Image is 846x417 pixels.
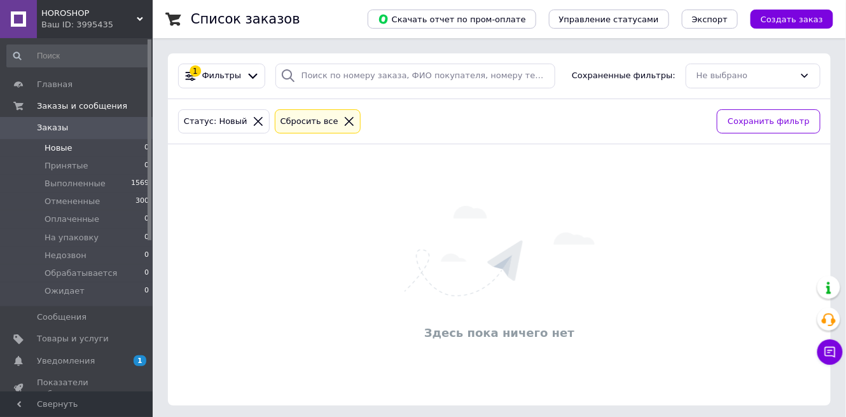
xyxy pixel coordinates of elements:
[144,160,149,172] span: 0
[45,142,73,154] span: Новые
[144,250,149,261] span: 0
[144,232,149,243] span: 0
[144,214,149,225] span: 0
[191,11,300,27] h1: Список заказов
[45,196,100,207] span: Отмененные
[144,268,149,279] span: 0
[37,355,95,367] span: Уведомления
[37,333,109,345] span: Товары и услуги
[761,15,823,24] span: Создать заказ
[174,325,824,341] div: Здесь пока ничего нет
[37,377,118,400] span: Показатели работы компании
[697,69,794,83] div: Не выбрано
[144,285,149,297] span: 0
[682,10,738,29] button: Экспорт
[45,250,87,261] span: Недозвон
[278,115,341,128] div: Сбросить все
[37,122,68,133] span: Заказы
[135,196,149,207] span: 300
[134,355,146,366] span: 1
[692,15,728,24] span: Экспорт
[45,178,106,189] span: Выполненные
[144,142,149,154] span: 0
[190,65,201,77] div: 1
[572,70,676,82] span: Сохраненные фильтры:
[45,285,85,297] span: Ожидает
[751,10,833,29] button: Создать заказ
[717,109,821,134] button: Сохранить фильтр
[131,178,149,189] span: 1569
[45,214,99,225] span: Оплаченные
[549,10,669,29] button: Управление статусами
[738,14,833,24] a: Создать заказ
[45,232,99,243] span: На упаковку
[37,311,87,323] span: Сообщения
[37,79,73,90] span: Главная
[45,268,117,279] span: Обрабатывается
[817,339,843,365] button: Чат с покупателем
[41,8,137,19] span: HOROSHOP
[275,64,555,88] input: Поиск по номеру заказа, ФИО покупателя, номеру телефона, Email, номеру накладной
[378,13,526,25] span: Скачать отчет по пром-оплате
[728,115,810,128] span: Сохранить фильтр
[41,19,153,31] div: Ваш ID: 3995435
[37,100,127,112] span: Заказы и сообщения
[45,160,88,172] span: Принятые
[559,15,659,24] span: Управление статусами
[368,10,536,29] button: Скачать отчет по пром-оплате
[6,44,150,67] input: Поиск
[202,70,242,82] span: Фильтры
[181,115,250,128] div: Статус: Новый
